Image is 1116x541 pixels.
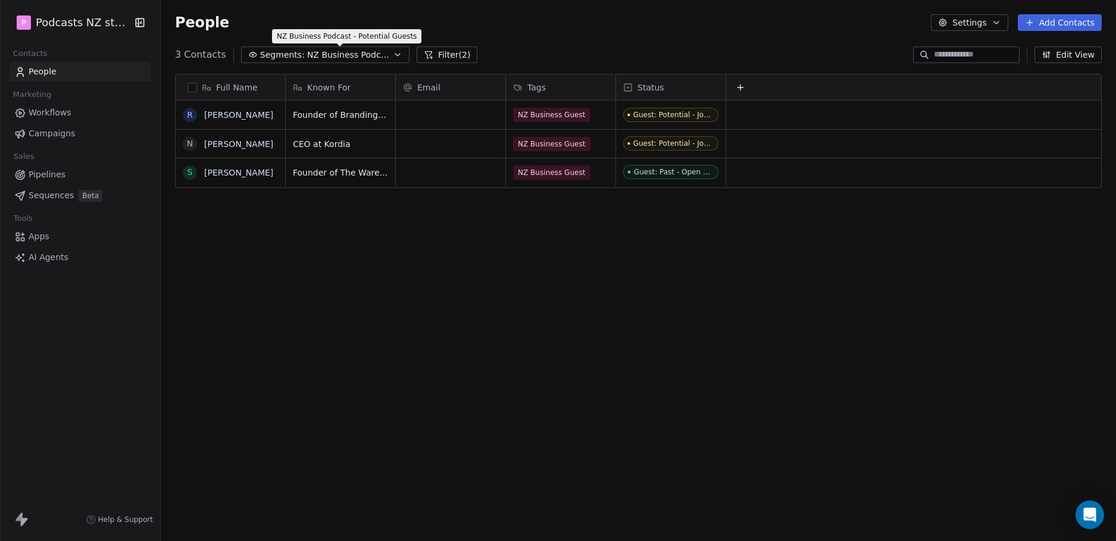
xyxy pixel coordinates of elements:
div: R [187,109,193,121]
span: AI Agents [29,251,68,264]
button: Filter(2) [417,46,478,63]
span: Workflows [29,107,71,119]
span: NZ Business Guest [513,108,590,122]
span: Help & Support [98,515,153,524]
span: Founder of The Warehouse Group, Investor K1W1 [293,167,388,179]
div: N [187,137,193,150]
span: Tags [527,82,546,93]
span: Email [417,82,440,93]
button: Edit View [1034,46,1102,63]
div: Status [616,74,726,100]
a: Campaigns [10,124,151,143]
span: 3 Contacts [175,48,226,62]
a: Workflows [10,103,151,123]
a: SequencesBeta [10,186,151,205]
button: Add Contacts [1018,14,1102,31]
div: S [187,166,193,179]
span: People [29,65,57,78]
span: Full Name [216,82,258,93]
div: Full Name [176,74,285,100]
p: NZ Business Podcast - Potential Guests [277,32,417,41]
a: AI Agents [10,248,151,267]
span: Founder of Branding Agency Tickled pink [293,109,388,121]
span: Pipelines [29,168,65,181]
span: People [175,14,229,32]
div: Email [396,74,505,100]
div: Open Intercom Messenger [1076,501,1104,529]
a: [PERSON_NAME] [204,168,273,177]
span: Marketing [8,86,57,104]
span: Sequences [29,189,74,202]
span: Known For [307,82,351,93]
div: Tags [506,74,615,100]
span: NZ Business Guest [513,137,590,151]
span: Segments: [260,49,305,61]
div: grid [176,101,286,522]
span: Apps [29,230,49,243]
a: [PERSON_NAME] [204,110,273,120]
div: Known For [286,74,395,100]
span: P [21,17,26,29]
div: Guest: Potential - Jo To Follow Up [633,111,711,119]
button: Settings [931,14,1008,31]
a: [PERSON_NAME] [204,139,273,149]
a: People [10,62,151,82]
a: Apps [10,227,151,246]
span: Campaigns [29,127,75,140]
a: Help & Support [86,515,153,524]
button: PPodcasts NZ studio [14,12,127,33]
span: Tools [8,209,37,227]
a: Pipelines [10,165,151,184]
span: Podcasts NZ studio [36,15,131,30]
div: grid [286,101,1102,522]
span: NZ Business Guest [513,165,590,180]
span: NZ Business Podcast - Potential Guests [307,49,390,61]
div: Guest: Potential - Jo To Follow Up [633,139,711,148]
span: Contacts [8,45,52,62]
span: Sales [8,148,39,165]
span: Status [637,82,664,93]
div: Guest: Past - Open to Repeat [634,168,711,176]
span: Beta [79,190,102,202]
span: CEO at Kordia [293,138,388,150]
